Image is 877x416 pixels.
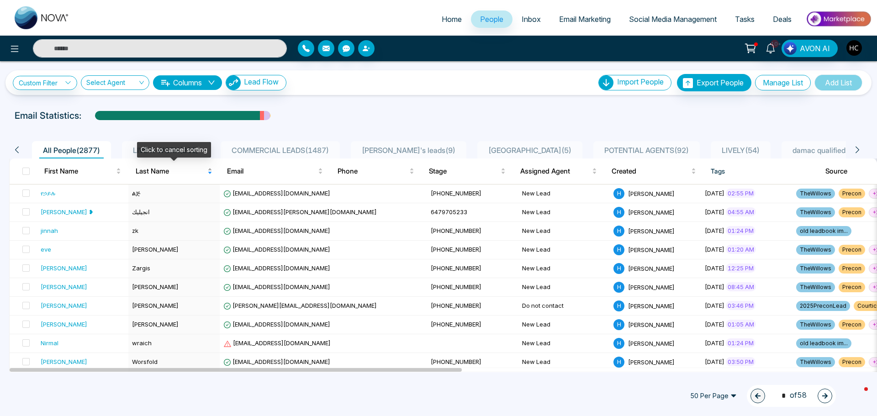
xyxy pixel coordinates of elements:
[223,339,331,347] span: [EMAIL_ADDRESS][DOMAIN_NAME]
[628,283,675,290] span: [PERSON_NAME]
[805,9,872,29] img: Market-place.gif
[684,389,743,403] span: 50 Per Page
[512,11,550,28] a: Inbox
[41,226,58,235] div: jinnah
[726,226,755,235] span: 01:24 PM
[839,207,865,217] span: Precon
[39,146,104,155] span: All People ( 2877 )
[15,109,81,122] p: Email Statistics:
[223,302,377,309] span: [PERSON_NAME][EMAIL_ADDRESS][DOMAIN_NAME]
[431,358,481,365] span: [PHONE_NUMBER]
[726,263,755,273] span: 12:25 PM
[628,358,675,365] span: [PERSON_NAME]
[220,158,330,184] th: Email
[705,339,724,347] span: [DATE]
[726,207,756,216] span: 04:55 AM
[153,75,222,90] button: Columnsdown
[705,227,724,234] span: [DATE]
[613,207,624,218] span: H
[518,278,610,297] td: New Lead
[132,302,179,309] span: [PERSON_NAME]
[705,302,724,309] span: [DATE]
[129,146,202,155] span: LIVE N WORK ( 211 )
[431,227,481,234] span: [PHONE_NUMBER]
[800,43,830,54] span: AVON AI
[228,146,333,155] span: COMMERCIAL LEADS ( 1487 )
[703,158,818,184] th: Tags
[796,226,851,236] span: old leadbook im...
[518,334,610,353] td: New Lead
[338,166,407,177] span: Phone
[226,75,241,90] img: Lead Flow
[520,166,590,177] span: Assigned Agent
[726,301,755,310] span: 03:46 PM
[44,166,114,177] span: First Name
[726,338,755,348] span: 01:24 PM
[705,283,724,290] span: [DATE]
[518,184,610,203] td: New Lead
[705,246,724,253] span: [DATE]
[37,158,128,184] th: First Name
[846,385,868,407] iframe: Intercom live chat
[628,208,675,216] span: [PERSON_NAME]
[726,320,756,329] span: 01:05 AM
[429,166,499,177] span: Stage
[726,282,756,291] span: 08:45 AM
[559,15,611,24] span: Email Marketing
[480,15,503,24] span: People
[244,77,279,86] span: Lead Flow
[223,227,330,234] span: [EMAIL_ADDRESS][DOMAIN_NAME]
[726,357,755,366] span: 03:50 PM
[550,11,620,28] a: Email Marketing
[136,166,206,177] span: Last Name
[839,263,865,274] span: Precon
[628,246,675,253] span: [PERSON_NAME]
[222,75,286,90] a: Lead FlowLead Flow
[705,358,724,365] span: [DATE]
[796,338,851,348] span: old leadbook im...
[358,146,459,155] span: [PERSON_NAME]'s leads ( 9 )
[137,142,211,158] div: Click to cancel sorting
[677,74,751,91] button: Export People
[431,208,467,216] span: 6479705233
[705,264,724,272] span: [DATE]
[485,146,575,155] span: [GEOGRAPHIC_DATA] ( 5 )
[41,282,87,291] div: [PERSON_NAME]
[629,15,717,24] span: Social Media Management
[518,203,610,222] td: New Lead
[132,264,150,272] span: Zargis
[726,245,756,254] span: 01:20 AM
[613,300,624,311] span: H
[13,76,77,90] a: Custom Filter
[839,357,865,367] span: Precon
[613,244,624,255] span: H
[613,188,624,199] span: H
[15,6,69,29] img: Nova CRM Logo
[718,146,763,155] span: LIVELY ( 54 )
[132,208,150,216] span: انجيليك
[839,245,865,255] span: Precon
[796,357,835,367] span: TheWillows
[628,339,675,347] span: [PERSON_NAME]
[518,241,610,259] td: New Lead
[796,189,835,199] span: TheWillows
[760,40,782,56] a: 10+
[431,246,481,253] span: [PHONE_NUMBER]
[522,15,541,24] span: Inbox
[227,166,316,177] span: Email
[697,78,744,87] span: Export People
[764,11,801,28] a: Deals
[796,320,835,330] span: TheWillows
[132,190,140,197] span: ልጅ
[208,79,215,86] span: down
[41,338,58,348] div: Nirmal
[223,264,330,272] span: [EMAIL_ADDRESS][DOMAIN_NAME]
[782,40,838,57] button: AVON AI
[628,302,675,309] span: [PERSON_NAME]
[613,263,624,274] span: H
[330,158,422,184] th: Phone
[846,40,862,56] img: User Avatar
[604,158,703,184] th: Created
[620,11,726,28] a: Social Media Management
[132,227,138,234] span: zk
